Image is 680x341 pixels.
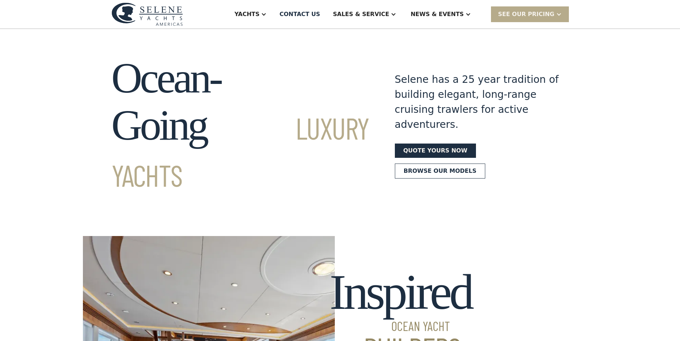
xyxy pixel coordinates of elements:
[234,10,259,19] div: Yachts
[333,10,389,19] div: Sales & Service
[498,10,555,19] div: SEE Our Pricing
[111,2,183,26] img: logo
[395,144,476,158] a: Quote yours now
[329,320,471,332] span: Ocean Yacht
[111,55,369,196] h1: Ocean-Going
[491,6,569,22] div: SEE Our Pricing
[395,72,559,132] div: Selene has a 25 year tradition of building elegant, long-range cruising trawlers for active adven...
[279,10,320,19] div: Contact US
[395,164,486,179] a: Browse our models
[111,110,369,193] span: Luxury Yachts
[411,10,464,19] div: News & EVENTS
